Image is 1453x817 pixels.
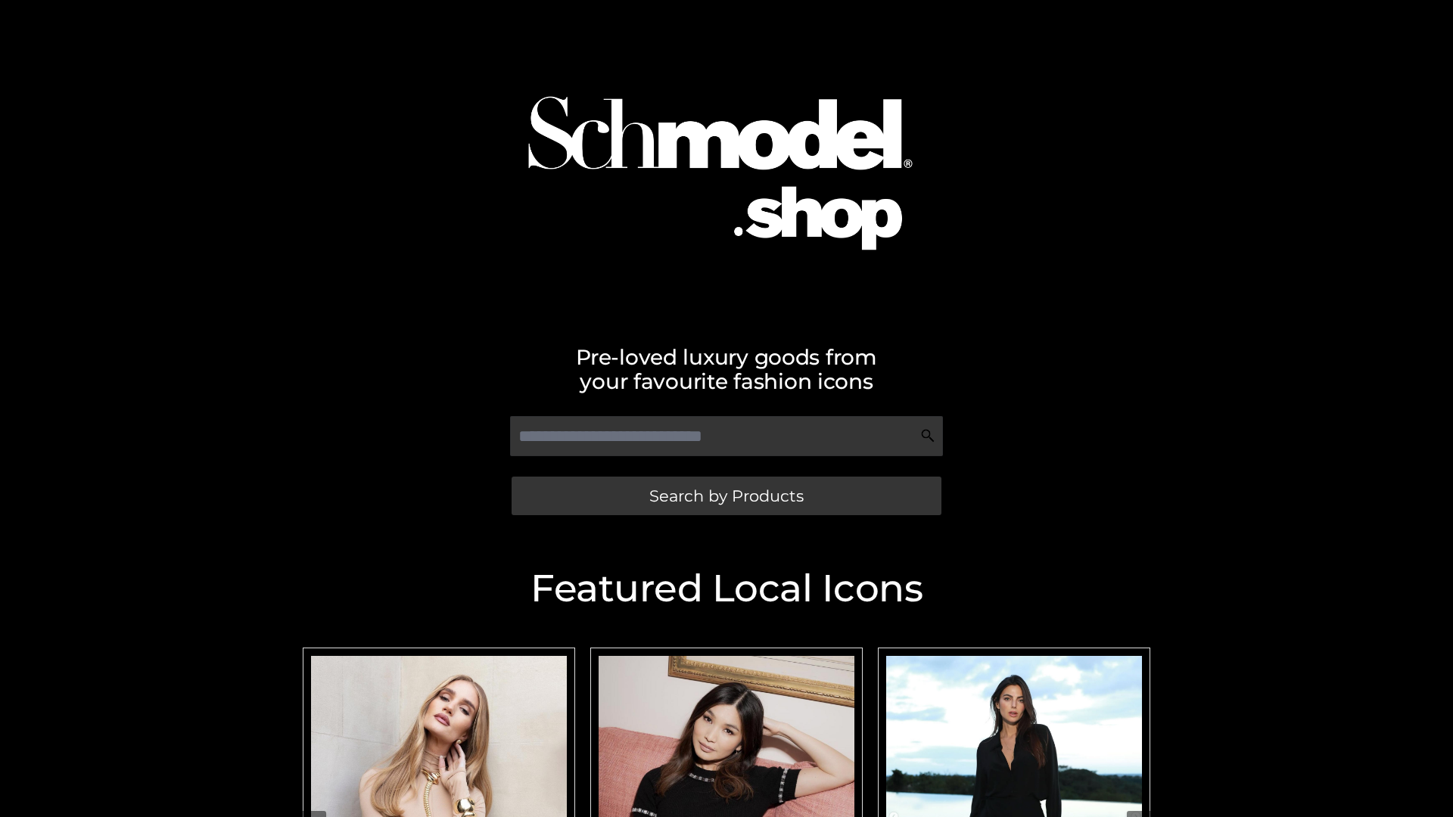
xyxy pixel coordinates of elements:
h2: Pre-loved luxury goods from your favourite fashion icons [295,345,1158,393]
h2: Featured Local Icons​ [295,570,1158,607]
span: Search by Products [649,488,804,504]
img: Search Icon [920,428,935,443]
a: Search by Products [512,477,941,515]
